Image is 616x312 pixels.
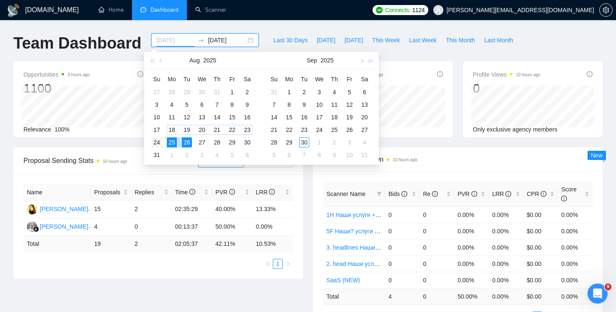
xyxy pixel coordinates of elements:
[267,111,282,124] td: 2025-09-14
[152,150,162,160] div: 31
[267,149,282,161] td: 2025-10-05
[326,211,401,218] a: 1H Наши услуги + наша ЦА
[489,223,523,239] td: 0.00%
[179,149,194,161] td: 2025-09-02
[269,34,312,47] button: Last 30 Days
[152,125,162,135] div: 17
[419,206,454,223] td: 0
[225,111,240,124] td: 2025-08-15
[27,222,37,232] img: AA
[156,36,194,45] input: Start date
[225,86,240,98] td: 2025-08-01
[149,98,164,111] td: 2025-08-03
[342,124,357,136] td: 2025-09-26
[131,201,171,218] td: 2
[189,52,200,69] button: Aug
[267,136,282,149] td: 2025-09-28
[312,149,327,161] td: 2025-10-08
[284,125,294,135] div: 22
[179,111,194,124] td: 2025-08-12
[164,72,179,86] th: Mo
[182,100,192,110] div: 5
[210,149,225,161] td: 2025-09-04
[284,150,294,160] div: 6
[54,126,70,133] span: 100%
[282,98,297,111] td: 2025-09-08
[314,137,324,147] div: 1
[419,223,454,239] td: 0
[131,184,171,201] th: Replies
[256,189,275,196] span: LRR
[197,112,207,122] div: 13
[297,86,312,98] td: 2025-09-02
[225,149,240,161] td: 2025-09-05
[329,100,339,110] div: 11
[23,155,198,166] span: Proposal Sending Stats
[182,150,192,160] div: 2
[342,111,357,124] td: 2025-09-19
[94,188,122,197] span: Proposals
[587,71,593,77] span: info-circle
[342,72,357,86] th: Fr
[479,34,518,47] button: Last Month
[197,137,207,147] div: 27
[269,189,275,195] span: info-circle
[282,111,297,124] td: 2025-09-15
[284,137,294,147] div: 29
[344,112,355,122] div: 19
[267,98,282,111] td: 2025-09-07
[210,124,225,136] td: 2025-08-21
[327,111,342,124] td: 2025-09-18
[273,259,282,268] a: 1
[344,87,355,97] div: 5
[326,260,442,267] a: 2. head Наши услуги + возможно наша ЦА
[242,150,252,160] div: 6
[212,112,222,122] div: 14
[33,226,39,232] img: gigradar-bm.png
[342,136,357,149] td: 2025-10-03
[212,87,222,97] div: 31
[401,191,407,197] span: info-circle
[197,100,207,110] div: 6
[167,100,177,110] div: 4
[149,149,164,161] td: 2025-08-31
[269,150,279,160] div: 5
[198,37,204,44] span: swap-right
[357,136,372,149] td: 2025-10-04
[329,137,339,147] div: 2
[297,124,312,136] td: 2025-09-23
[312,72,327,86] th: We
[164,149,179,161] td: 2025-09-01
[152,100,162,110] div: 3
[27,223,88,229] a: AA[PERSON_NAME]
[267,72,282,86] th: Su
[225,98,240,111] td: 2025-08-08
[340,34,368,47] button: [DATE]
[372,36,400,45] span: This Week
[152,137,162,147] div: 24
[210,136,225,149] td: 2025-08-28
[541,191,546,197] span: info-circle
[140,7,146,13] span: dashboard
[357,86,372,98] td: 2025-09-06
[131,218,171,236] td: 0
[327,86,342,98] td: 2025-09-04
[527,191,546,197] span: CPR
[13,34,141,53] h1: Team Dashboard
[600,7,612,13] span: setting
[327,72,342,86] th: Th
[523,206,558,223] td: $0.00
[179,136,194,149] td: 2025-08-26
[375,188,383,200] span: filter
[591,152,603,159] span: New
[240,124,255,136] td: 2025-08-23
[282,136,297,149] td: 2025-09-29
[164,111,179,124] td: 2025-08-11
[284,112,294,122] div: 15
[327,124,342,136] td: 2025-09-25
[189,189,195,195] span: info-circle
[210,111,225,124] td: 2025-08-14
[299,125,309,135] div: 23
[240,86,255,98] td: 2025-08-02
[344,125,355,135] div: 26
